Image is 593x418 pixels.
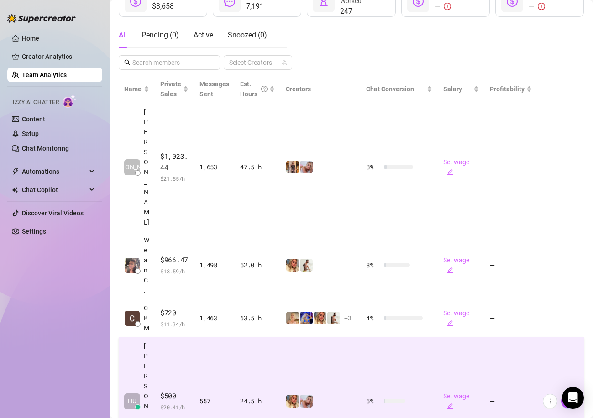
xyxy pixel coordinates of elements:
[12,168,19,175] span: thunderbolt
[447,320,453,326] span: edit
[199,80,229,98] span: Messages Sent
[240,79,268,99] div: Est. Hours
[12,187,18,193] img: Chat Copilot
[119,75,155,103] th: Name
[160,80,181,98] span: Private Sales
[142,30,179,41] div: Pending ( 0 )
[160,266,189,276] span: $ 18.59 /h
[366,85,414,93] span: Chat Conversion
[562,387,584,409] div: Open Intercom Messenger
[366,396,381,406] span: 5 %
[286,259,299,272] img: Rachael
[490,85,525,93] span: Profitability
[22,49,95,64] a: Creator Analytics
[484,299,537,337] td: —
[484,231,537,299] td: —
[300,161,313,173] img: Kelsey
[366,313,381,323] span: 4 %
[125,258,140,273] img: Wean Castillo
[160,308,189,319] span: $720
[22,35,39,42] a: Home
[366,162,381,172] span: 8 %
[144,235,149,295] span: Wean C.
[22,228,46,235] a: Settings
[124,84,142,94] span: Name
[444,3,451,10] span: exclamation-circle
[314,312,326,324] img: Rachael
[261,79,268,99] span: question-circle
[144,303,149,333] span: CKM
[443,392,469,410] a: Set wageedit
[63,94,77,108] img: AI Chatter
[300,312,313,324] img: Courtney
[160,174,189,183] span: $ 21.55 /h
[240,313,275,323] div: 63.5 h
[22,130,39,137] a: Setup
[240,396,275,406] div: 24.5 h
[443,158,469,176] a: Set wageedit
[443,309,469,327] a: Set wageedit
[240,260,275,270] div: 52.0 h
[132,57,207,68] input: Search members
[160,151,189,172] span: $1,023.44
[327,312,340,324] img: Quinton
[344,313,352,323] span: + 3
[447,169,453,175] span: edit
[300,395,313,408] img: Kelsey
[194,31,213,39] span: Active
[366,260,381,270] span: 8 %
[22,71,67,78] a: Team Analytics
[228,31,267,39] span: Snoozed ( 0 )
[240,162,275,172] div: 47.5 h
[547,398,553,404] span: more
[22,145,69,152] a: Chat Monitoring
[443,256,469,274] a: Set wageedit
[443,85,462,93] span: Salary
[199,260,229,270] div: 1,498
[286,312,299,324] img: Karen
[447,267,453,273] span: edit
[124,59,131,66] span: search
[13,98,59,107] span: Izzy AI Chatter
[435,1,471,12] div: —
[125,311,140,326] img: CKM
[160,391,189,402] span: $500
[282,60,287,65] span: team
[529,1,552,12] div: —
[22,209,84,217] a: Discover Viral Videos
[286,395,299,408] img: Rachael
[144,107,149,227] span: [PERSON_NAME]
[199,313,229,323] div: 1,463
[160,255,189,266] span: $966.47
[152,1,194,12] span: $3,658
[300,259,313,272] img: Quinton
[22,164,87,179] span: Automations
[22,183,87,197] span: Chat Copilot
[7,14,76,23] img: logo-BBDzfeDw.svg
[538,3,545,10] span: exclamation-circle
[160,402,189,412] span: $ 20.41 /h
[199,162,229,172] div: 1,653
[286,161,299,173] img: Mellanie
[340,6,388,17] span: 247
[128,396,136,406] span: HU
[484,103,537,231] td: —
[22,115,45,123] a: Content
[246,1,289,12] span: 7,191
[160,319,189,329] span: $ 11.34 /h
[280,75,361,103] th: Creators
[108,162,157,172] span: [PERSON_NAME]
[199,396,229,406] div: 557
[119,30,127,41] div: All
[447,403,453,409] span: edit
